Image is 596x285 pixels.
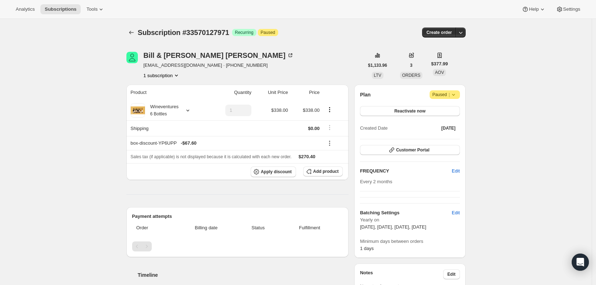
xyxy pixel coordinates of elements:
[441,125,456,131] span: [DATE]
[422,27,456,37] button: Create order
[360,238,460,245] span: Minimum days between orders
[360,167,452,175] h2: FREQUENCY
[208,85,254,100] th: Quantity
[449,92,450,97] span: |
[11,4,39,14] button: Analytics
[517,4,550,14] button: Help
[131,154,292,159] span: Sales tax (if applicable) is not displayed because it is calculated with each new order.
[126,85,208,100] th: Product
[360,224,426,230] span: [DATE], [DATE], [DATE], [DATE]
[368,62,387,68] span: $1,133.96
[396,147,429,153] span: Customer Portal
[394,108,425,114] span: Reactivate now
[360,216,460,224] span: Yearly on
[324,106,335,114] button: Product actions
[45,6,76,12] span: Subscriptions
[360,246,374,251] span: 1 days
[261,30,275,35] span: Paused
[254,85,290,100] th: Unit Price
[251,166,296,177] button: Apply discount
[402,73,420,78] span: ORDERS
[447,207,464,219] button: Edit
[299,154,315,159] span: $270.40
[138,29,229,36] span: Subscription #33570127971
[443,269,460,279] button: Edit
[447,165,464,177] button: Edit
[406,60,417,70] button: 3
[138,271,349,279] h2: Timeline
[40,4,81,14] button: Subscriptions
[132,213,343,220] h2: Payment attempts
[86,6,97,12] span: Tools
[360,145,460,155] button: Customer Portal
[360,269,443,279] h3: Notes
[132,220,175,236] th: Order
[303,107,320,113] span: $338.00
[364,60,391,70] button: $1,133.96
[360,179,392,184] span: Every 2 months
[435,70,444,75] span: AOV
[308,126,320,131] span: $0.00
[271,107,288,113] span: $338.00
[181,140,196,147] span: - $67.60
[410,62,412,68] span: 3
[126,27,136,37] button: Subscriptions
[144,72,180,79] button: Product actions
[261,169,292,175] span: Apply discount
[131,140,320,147] div: box-discount-YP6UPP
[529,6,539,12] span: Help
[240,224,276,231] span: Status
[126,120,208,136] th: Shipping
[144,52,294,59] div: Bill & [PERSON_NAME] [PERSON_NAME]
[132,241,343,251] nav: Pagination
[150,111,167,116] small: 6 Bottles
[374,73,381,78] span: LTV
[426,30,452,35] span: Create order
[552,4,585,14] button: Settings
[303,166,343,176] button: Add product
[144,62,294,69] span: [EMAIL_ADDRESS][DOMAIN_NAME] · [PHONE_NUMBER]
[572,254,589,271] div: Open Intercom Messenger
[313,169,339,174] span: Add product
[437,123,460,133] button: [DATE]
[431,60,448,67] span: $377.99
[360,106,460,116] button: Reactivate now
[452,167,460,175] span: Edit
[447,271,456,277] span: Edit
[452,209,460,216] span: Edit
[235,30,254,35] span: Recurring
[563,6,580,12] span: Settings
[360,209,452,216] h6: Batching Settings
[281,224,339,231] span: Fulfillment
[432,91,457,98] span: Paused
[360,125,387,132] span: Created Date
[82,4,109,14] button: Tools
[126,52,138,63] span: Bill & Rebecca Marty
[16,6,35,12] span: Analytics
[290,85,322,100] th: Price
[360,91,371,98] h2: Plan
[145,103,179,117] div: Wineventures
[324,124,335,131] button: Shipping actions
[177,224,236,231] span: Billing date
